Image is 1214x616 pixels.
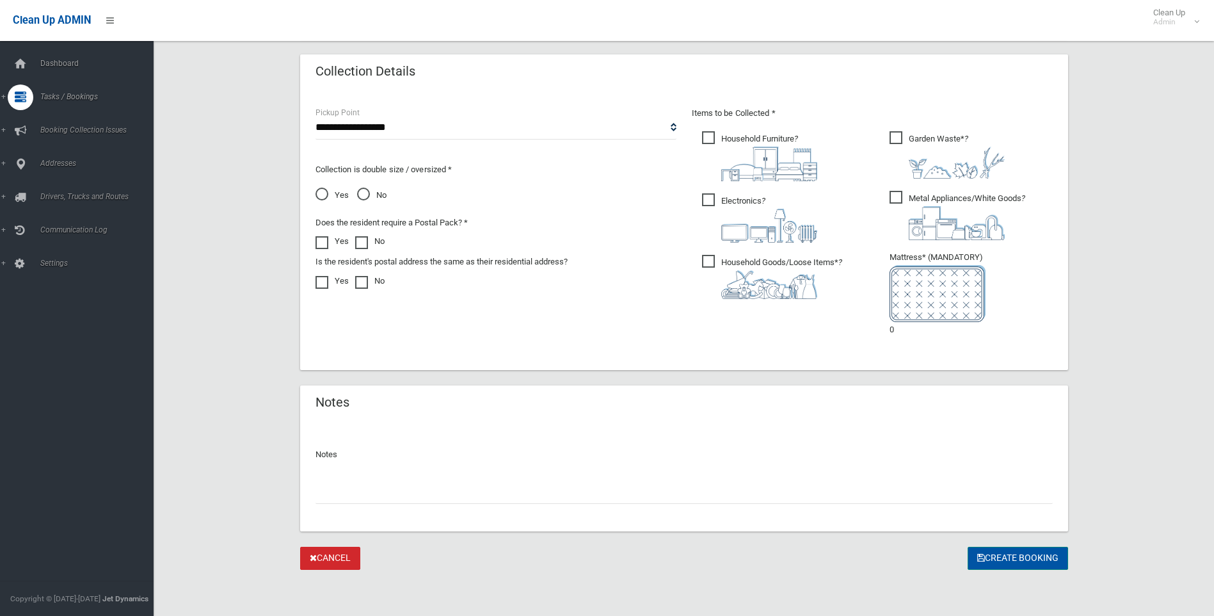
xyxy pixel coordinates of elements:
span: Addresses [36,159,163,168]
a: Cancel [300,547,360,571]
header: Collection Details [300,59,431,84]
p: Collection is double size / oversized * [315,162,676,177]
img: b13cc3517677393f34c0a387616ef184.png [721,270,817,299]
label: Is the resident's postal address the same as their residential address? [315,254,568,270]
span: Settings [36,259,163,268]
span: Tasks / Bookings [36,92,163,101]
span: Clean Up [1147,8,1198,27]
label: Yes [315,234,349,249]
strong: Jet Dynamics [102,594,148,603]
span: Yes [315,188,349,203]
span: Mattress* (MANDATORY) [890,252,1053,322]
i: ? [721,257,842,299]
button: Create Booking [968,547,1068,571]
i: ? [909,134,1005,179]
img: 394712a680b73dbc3d2a6a3a7ffe5a07.png [721,209,817,243]
span: Electronics [702,193,817,243]
img: e7408bece873d2c1783593a074e5cb2f.png [890,265,986,322]
span: Drivers, Trucks and Routes [36,192,163,201]
span: Garden Waste* [890,131,1005,179]
img: 36c1b0289cb1767239cdd3de9e694f19.png [909,206,1005,240]
span: Communication Log [36,225,163,234]
p: Notes [315,447,1053,462]
span: Copyright © [DATE]-[DATE] [10,594,100,603]
label: Yes [315,273,349,289]
i: ? [721,196,817,243]
span: Clean Up ADMIN [13,14,91,26]
span: Household Goods/Loose Items* [702,255,842,299]
span: Booking Collection Issues [36,126,163,134]
img: aa9efdbe659d29b613fca23ba79d85cb.png [721,147,817,181]
img: 4fd8a5c772b2c999c83690221e5242e0.png [909,147,1005,179]
li: 0 [890,250,1053,337]
i: ? [909,193,1025,240]
label: No [355,273,385,289]
header: Notes [300,390,365,415]
span: Metal Appliances/White Goods [890,191,1025,240]
span: Household Furniture [702,131,817,181]
small: Admin [1153,17,1185,27]
i: ? [721,134,817,181]
label: Does the resident require a Postal Pack? * [315,215,468,231]
label: No [355,234,385,249]
span: No [357,188,387,203]
span: Dashboard [36,59,163,68]
p: Items to be Collected * [692,106,1053,121]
